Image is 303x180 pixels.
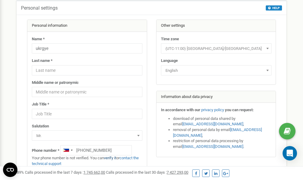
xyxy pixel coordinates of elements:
[104,156,116,160] a: verify it
[156,91,276,103] div: Information about data privacy
[173,127,271,138] li: removal of personal data by email ,
[25,170,105,175] span: Calls processed in the last 7 days :
[61,145,74,155] div: Telephone country code
[161,65,271,75] span: English
[173,127,262,138] a: [EMAIL_ADDRESS][DOMAIN_NAME]
[161,58,178,64] label: Language
[32,155,142,166] p: Your phone number is not verified. You can or
[283,146,297,160] div: Open Intercom Messenger
[27,20,147,32] div: Personal information
[182,144,243,149] a: [EMAIL_ADDRESS][DOMAIN_NAME]
[182,122,243,126] a: [EMAIL_ADDRESS][DOMAIN_NAME]
[161,43,271,53] span: (UTC-11:00) Pacific/Midway
[34,132,140,140] span: Mr.
[32,109,142,119] input: Job Title
[21,5,58,11] h5: Personal settings
[60,145,132,155] input: +1-800-555-55-55
[163,44,269,53] span: (UTC-11:00) Pacific/Midway
[225,108,254,112] strong: you can request:
[32,58,53,64] label: Last name *
[32,102,49,107] label: Job Title *
[32,36,45,42] label: Name *
[32,124,49,129] label: Salutation
[83,170,105,175] u: 1 745 662,00
[3,163,17,177] button: Open CMP widget
[32,65,142,75] input: Last name
[32,80,79,86] label: Middle name or patronymic
[161,36,179,42] label: Time zone
[32,87,142,97] input: Middle name or patronymic
[163,66,269,75] span: English
[266,5,282,11] button: HELP
[167,170,188,175] u: 7 427 293,00
[156,20,276,32] div: Other settings
[173,138,271,149] li: restriction of personal data processing by email .
[32,148,59,154] label: Phone number *
[161,108,200,112] strong: In accordance with our
[173,116,271,127] li: download of personal data shared by email ,
[32,156,139,166] a: contact the technical support
[32,43,142,53] input: Name
[106,170,188,175] span: Calls processed in the last 30 days :
[201,108,224,112] a: privacy policy
[32,130,142,141] span: Mr.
